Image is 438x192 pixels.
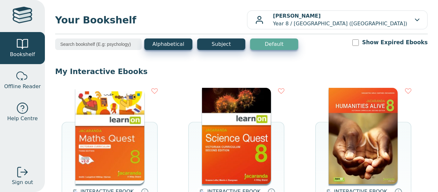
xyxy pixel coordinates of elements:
img: c004558a-e884-43ec-b87a-da9408141e80.jpg [75,88,144,184]
label: Show Expired Ebooks [362,38,428,46]
input: Search bookshelf (E.g: psychology) [55,38,142,50]
button: Subject [197,38,245,50]
b: [PERSON_NAME] [273,13,321,19]
button: [PERSON_NAME]Year 8 / [GEOGRAPHIC_DATA] ([GEOGRAPHIC_DATA]) [247,10,428,29]
span: Offline Reader [4,83,41,90]
img: bee2d5d4-7b91-e911-a97e-0272d098c78b.jpg [329,88,398,184]
button: Default [250,38,298,50]
button: Alphabetical [144,38,192,50]
span: Sign out [12,179,33,186]
img: fffb2005-5288-ea11-a992-0272d098c78b.png [202,88,271,184]
p: Year 8 / [GEOGRAPHIC_DATA] ([GEOGRAPHIC_DATA]) [273,12,407,28]
span: Your Bookshelf [55,13,247,27]
span: Bookshelf [10,51,35,58]
p: My Interactive Ebooks [55,67,428,76]
span: Help Centre [7,115,38,122]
